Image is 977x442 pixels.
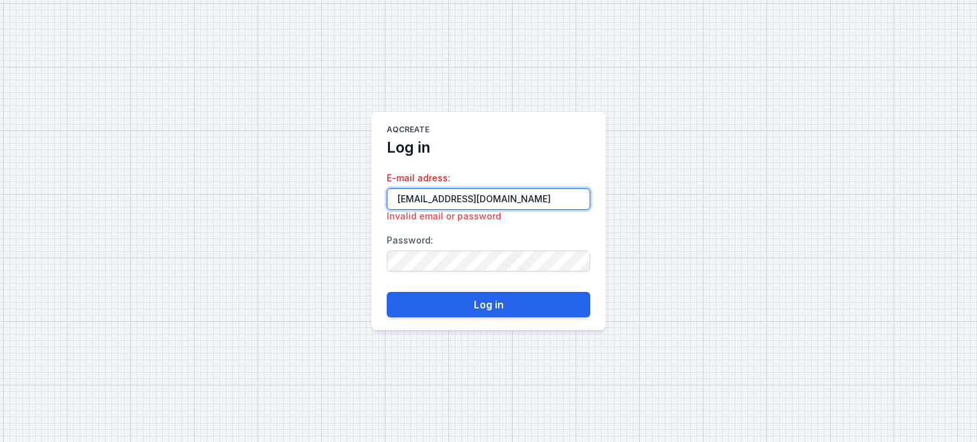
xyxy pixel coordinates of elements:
[387,168,590,223] label: E-mail adress :
[387,188,590,210] input: E-mail adress:Invalid email or password
[387,137,431,158] h2: Log in
[387,230,590,272] label: Password :
[387,125,429,137] h1: AQcreate
[387,292,590,317] button: Log in
[387,210,590,223] div: Invalid email or password
[387,251,590,272] input: Password:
